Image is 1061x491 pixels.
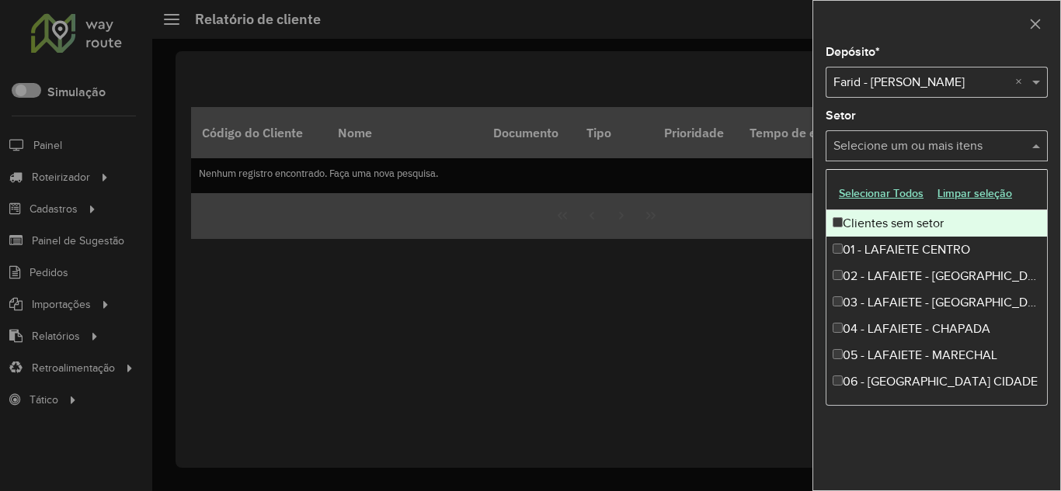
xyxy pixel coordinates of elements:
span: Clear all [1015,73,1028,92]
div: 06 - [GEOGRAPHIC_DATA] CIDADE [826,368,1047,395]
label: Setor [826,106,856,125]
ng-dropdown-panel: Options list [826,169,1048,406]
button: Selecionar Todos [832,182,931,206]
div: 07 - CONGONHAS BR [826,395,1047,421]
div: 05 - LAFAIETE - MARECHAL [826,342,1047,368]
div: 01 - LAFAIETE CENTRO [826,237,1047,263]
button: Limpar seleção [931,182,1019,206]
div: Clientes sem setor [826,210,1047,237]
label: Depósito [826,43,880,61]
div: 04 - LAFAIETE - CHAPADA [826,316,1047,342]
div: 03 - LAFAIETE - [GEOGRAPHIC_DATA] [826,289,1047,316]
div: 02 - LAFAIETE - [GEOGRAPHIC_DATA] [826,263,1047,289]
